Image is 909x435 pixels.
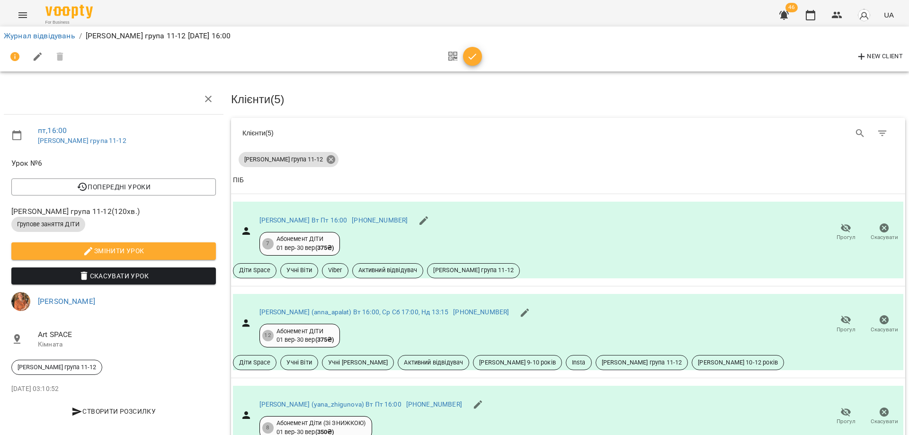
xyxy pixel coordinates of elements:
span: [PERSON_NAME] група 11-12 [596,358,688,367]
span: [PERSON_NAME] 10-12 років [692,358,784,367]
span: Insta [566,358,591,367]
span: Учні [PERSON_NAME] [322,358,394,367]
button: Створити розсилку [11,403,216,420]
span: Учні Віти [281,358,317,367]
a: [PHONE_NUMBER] [406,400,462,408]
a: Журнал відвідувань [4,31,75,40]
button: Прогул [827,403,865,430]
span: [PERSON_NAME] 9-10 років [473,358,561,367]
b: ( 375 ₴ ) [315,336,334,343]
img: Voopty Logo [45,5,93,18]
button: Змінити урок [11,242,216,259]
span: Діти Space [233,266,276,275]
span: 46 [785,3,798,12]
a: [PERSON_NAME] група 11-12 [38,137,126,144]
a: [PERSON_NAME] (anna_apalat) Вт 16:00, Ср Сб 17:00, Нд 13:15 [259,308,449,316]
div: Table Toolbar [231,118,905,148]
div: [PERSON_NAME] група 11-12 [11,360,102,375]
img: 6ada88a2232ae61b19f8f498409ef64a.jpeg [11,292,30,311]
span: Скасувати [871,417,898,426]
button: Фільтр [871,122,894,145]
img: avatar_s.png [857,9,871,22]
button: New Client [854,49,905,64]
b: ( 375 ₴ ) [315,244,334,251]
li: / [79,30,82,42]
div: [PERSON_NAME] група 11-12 [239,152,339,167]
button: Прогул [827,311,865,337]
button: Прогул [827,219,865,246]
button: UA [880,6,898,24]
button: Скасувати [865,311,903,337]
a: [PHONE_NUMBER] [352,216,408,224]
div: 12 [262,330,274,341]
button: Попередні уроки [11,178,216,195]
span: UA [884,10,894,20]
button: Menu [11,4,34,27]
span: [PERSON_NAME] група 11-12 [428,266,519,275]
div: 8 [262,422,274,434]
h3: Клієнти ( 5 ) [231,93,905,106]
button: Скасувати [865,219,903,246]
a: пт , 16:00 [38,126,67,135]
span: Активний відвідувач [353,266,423,275]
p: [DATE] 03:10:52 [11,384,216,394]
span: Прогул [837,417,856,426]
span: Урок №6 [11,158,216,169]
a: [PHONE_NUMBER] [453,308,509,316]
div: Абонемент ДІТИ 01 вер - 30 вер [276,327,334,345]
span: Діти Space [233,358,276,367]
span: Створити розсилку [15,406,212,417]
span: For Business [45,19,93,26]
span: Скасувати [871,233,898,241]
a: [PERSON_NAME] (yana_zhigunova) Вт Пт 16:00 [259,400,401,408]
span: [PERSON_NAME] група 11-12 ( 120 хв. ) [11,206,216,217]
span: [PERSON_NAME] група 11-12 [12,363,102,372]
span: [PERSON_NAME] група 11-12 [239,155,329,164]
span: Прогул [837,326,856,334]
a: [PERSON_NAME] [38,297,95,306]
div: Абонемент ДІТИ 01 вер - 30 вер [276,235,334,252]
span: Активний відвідувач [398,358,469,367]
p: Кімната [38,340,216,349]
span: New Client [856,51,903,62]
span: Групове заняття ДІТИ [11,220,85,229]
button: Search [849,122,872,145]
a: [PERSON_NAME] Вт Пт 16:00 [259,216,348,224]
div: 7 [262,238,274,249]
span: Прогул [837,233,856,241]
span: ПІБ [233,175,903,186]
div: Клієнти ( 5 ) [242,128,561,138]
span: Учні Віти [281,266,317,275]
p: [PERSON_NAME] група 11-12 [DATE] 16:00 [86,30,231,42]
button: Скасувати [865,403,903,430]
span: Попередні уроки [19,181,208,193]
div: Sort [233,175,244,186]
button: Скасувати Урок [11,267,216,284]
span: Viber [322,266,348,275]
span: Скасувати [871,326,898,334]
div: ПІБ [233,175,244,186]
nav: breadcrumb [4,30,905,42]
span: Змінити урок [19,245,208,257]
span: Art SPACE [38,329,216,340]
span: Скасувати Урок [19,270,208,282]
